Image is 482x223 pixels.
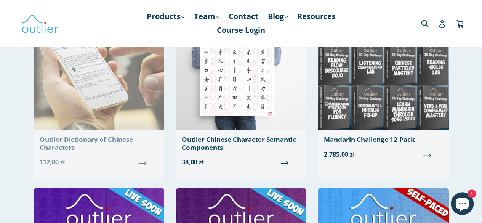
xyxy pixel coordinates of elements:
a: Course Login [213,23,269,37]
a: Blog [264,10,291,23]
span: 112,00 zł [40,157,158,167]
inbox-online-store-chat: Shopify online store chat [448,192,476,217]
a: Contact [225,10,262,23]
a: Team [190,10,223,23]
div: Outlier Dictionary of Chinese Characters [40,136,158,151]
span: 2.785,00 zł [324,150,442,159]
img: Outlier Linguistics [21,12,59,34]
input: Search [419,15,440,31]
a: Resources [293,10,339,23]
div: Mandarin Challenge 12-Pack [324,136,442,143]
span: 38,00 zł [182,157,300,167]
a: Products [143,10,188,23]
div: Outlier Chinese Character Semantic Components [182,136,300,151]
